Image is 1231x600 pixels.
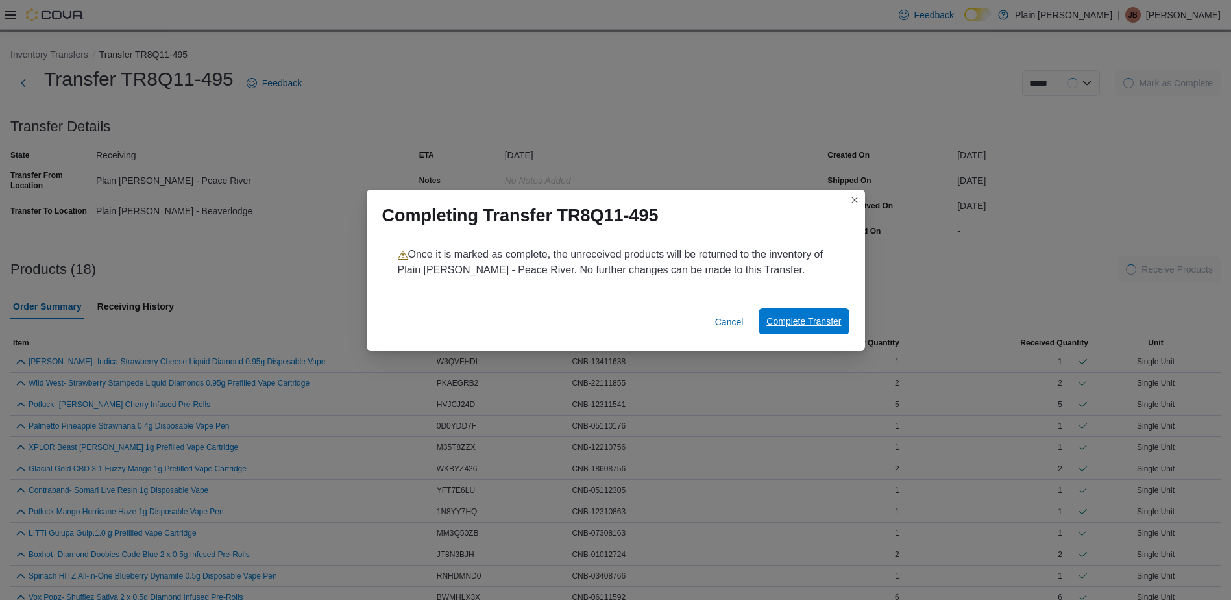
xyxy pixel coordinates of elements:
span: Cancel [715,316,744,329]
h1: Completing Transfer TR8Q11-495 [382,205,659,226]
button: Cancel [710,309,749,335]
button: Closes this modal window [847,192,862,208]
button: Complete Transfer [759,308,849,334]
p: Once it is marked as complete, the unreceived products will be returned to the inventory of Plain... [398,247,834,278]
span: Complete Transfer [766,315,841,328]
